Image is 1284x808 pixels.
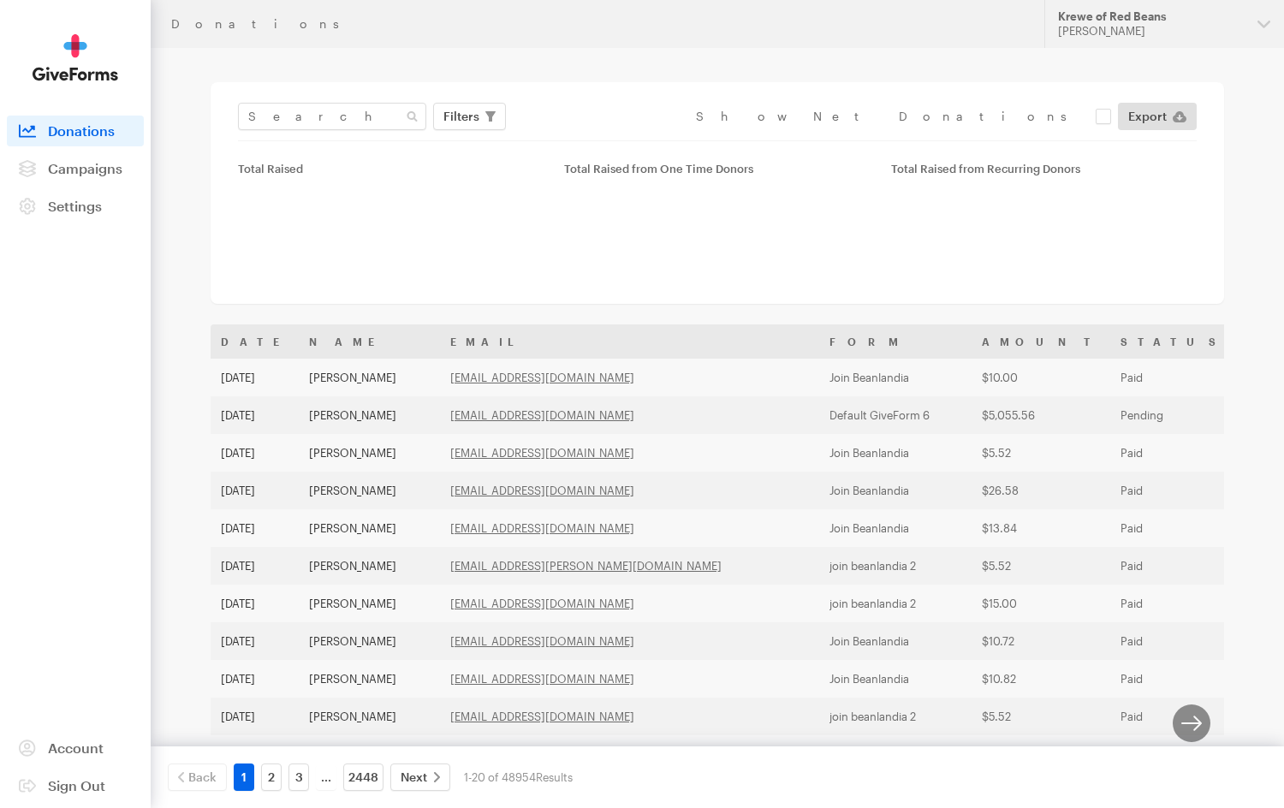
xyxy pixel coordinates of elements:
td: [PERSON_NAME] [299,434,440,472]
td: join beanlandia 2 [819,585,972,622]
a: 3 [288,763,309,791]
td: $5.52 [972,698,1110,735]
a: [EMAIL_ADDRESS][DOMAIN_NAME] [450,371,634,384]
span: Donations [48,122,115,139]
td: Paid [1110,472,1236,509]
td: Default GiveForm 6 [819,396,972,434]
td: $5,055.56 [972,396,1110,434]
th: Status [1110,324,1236,359]
th: Name [299,324,440,359]
a: Export [1118,103,1197,130]
a: Next [390,763,450,791]
a: Donations [7,116,144,146]
td: Join Beanlandia [819,472,972,509]
div: Krewe of Red Beans [1058,9,1244,24]
a: 2 [261,763,282,791]
td: [DATE] [211,472,299,509]
td: Paid [1110,359,1236,396]
td: [DATE] [211,735,299,773]
td: [PERSON_NAME] [299,547,440,585]
a: Sign Out [7,770,144,801]
span: Export [1128,106,1167,127]
td: Paid [1110,509,1236,547]
img: GiveForms [33,34,118,81]
td: Paid [1110,547,1236,585]
a: [EMAIL_ADDRESS][DOMAIN_NAME] [450,521,634,535]
a: [EMAIL_ADDRESS][DOMAIN_NAME] [450,672,634,686]
th: Amount [972,324,1110,359]
td: Paid [1110,434,1236,472]
input: Search Name & Email [238,103,426,130]
a: [EMAIL_ADDRESS][DOMAIN_NAME] [450,408,634,422]
span: Filters [443,106,479,127]
td: [DATE] [211,698,299,735]
td: $5.52 [972,434,1110,472]
th: Form [819,324,972,359]
td: [PERSON_NAME] [299,359,440,396]
td: Join Beanlandia [819,622,972,660]
th: Email [440,324,819,359]
td: Join Beanlandia [819,509,972,547]
td: Join Beanlandia [819,434,972,472]
td: [PERSON_NAME] [299,585,440,622]
div: Total Raised from One Time Donors [564,162,870,175]
td: [DATE] [211,509,299,547]
td: [PERSON_NAME] [299,735,440,773]
td: [DATE] [211,359,299,396]
td: $10.00 [972,359,1110,396]
td: [DATE] [211,434,299,472]
td: $10.82 [972,660,1110,698]
td: [PERSON_NAME] [299,472,440,509]
td: [DATE] [211,547,299,585]
span: Account [48,740,104,756]
td: Pending [1110,396,1236,434]
a: [EMAIL_ADDRESS][DOMAIN_NAME] [450,484,634,497]
div: Total Raised from Recurring Donors [891,162,1197,175]
td: [PERSON_NAME] [299,509,440,547]
td: [DATE] [211,660,299,698]
td: [PERSON_NAME] [299,622,440,660]
a: Settings [7,191,144,222]
a: [EMAIL_ADDRESS][PERSON_NAME][DOMAIN_NAME] [450,559,722,573]
div: [PERSON_NAME] [1058,24,1244,39]
td: $13.84 [972,509,1110,547]
div: 1-20 of 48954 [464,763,573,791]
a: [EMAIL_ADDRESS][DOMAIN_NAME] [450,446,634,460]
td: join beanlandia 2 [819,547,972,585]
button: Filters [433,103,506,130]
a: [EMAIL_ADDRESS][DOMAIN_NAME] [450,710,634,723]
a: Campaigns [7,153,144,184]
td: Paid [1110,698,1236,735]
td: Join Beanlandia [819,660,972,698]
a: 2448 [343,763,383,791]
td: [DATE] [211,585,299,622]
span: Results [536,770,573,784]
td: join beanlandia 2 [819,735,972,773]
td: Paid [1110,735,1236,773]
span: Sign Out [48,777,105,793]
td: [PERSON_NAME] [299,698,440,735]
td: $5.52 [972,547,1110,585]
td: [DATE] [211,622,299,660]
td: $26.58 [972,472,1110,509]
th: Date [211,324,299,359]
div: Total Raised [238,162,544,175]
a: [EMAIL_ADDRESS][DOMAIN_NAME] [450,597,634,610]
a: [EMAIL_ADDRESS][DOMAIN_NAME] [450,634,634,648]
td: Paid [1110,622,1236,660]
td: join beanlandia 2 [819,698,972,735]
td: [PERSON_NAME] [299,660,440,698]
span: Campaigns [48,160,122,176]
td: Paid [1110,660,1236,698]
td: Join Beanlandia [819,359,972,396]
span: Next [401,767,427,787]
td: [PERSON_NAME] [299,396,440,434]
a: Account [7,733,144,763]
td: $15.00 [972,735,1110,773]
td: Paid [1110,585,1236,622]
span: Settings [48,198,102,214]
td: $10.72 [972,622,1110,660]
td: $15.00 [972,585,1110,622]
td: [DATE] [211,396,299,434]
